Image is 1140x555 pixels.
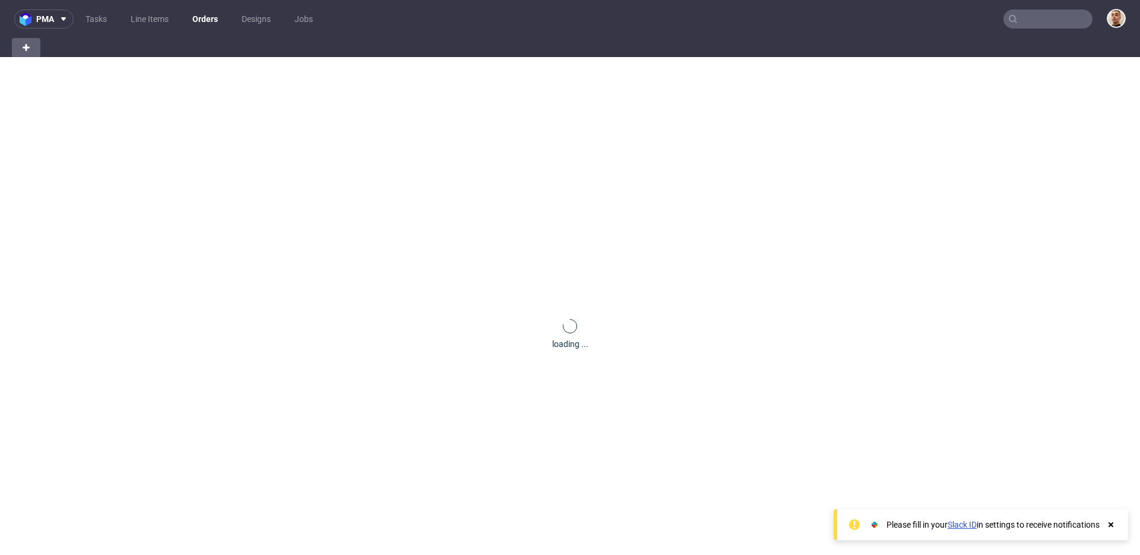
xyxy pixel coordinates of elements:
button: pma [14,10,74,29]
a: Slack ID [948,520,977,529]
img: Slack [869,519,881,531]
a: Tasks [78,10,114,29]
a: Line Items [123,10,176,29]
a: Jobs [287,10,320,29]
img: logo [20,12,36,26]
div: Please fill in your in settings to receive notifications [886,519,1100,531]
div: loading ... [552,338,588,350]
img: Bartłomiej Leśniczuk [1108,10,1125,27]
a: Designs [235,10,278,29]
span: pma [36,15,54,23]
a: Orders [185,10,225,29]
